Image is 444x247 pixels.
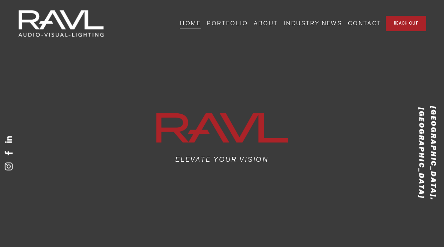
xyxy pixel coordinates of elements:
[175,155,269,163] em: ELEVATE YOUR VISION
[386,16,426,32] a: REACH OUT
[417,106,438,203] em: [GEOGRAPHIC_DATA], [GEOGRAPHIC_DATA]
[207,18,248,29] a: PORTFOLIO
[4,136,13,144] a: LinkedIn
[4,149,13,158] a: Facebook
[254,18,278,29] a: ABOUT
[284,18,342,29] a: INDUSTRY NEWS
[180,18,201,29] a: HOME
[348,18,382,29] a: CONTACT
[4,162,13,171] a: Instagram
